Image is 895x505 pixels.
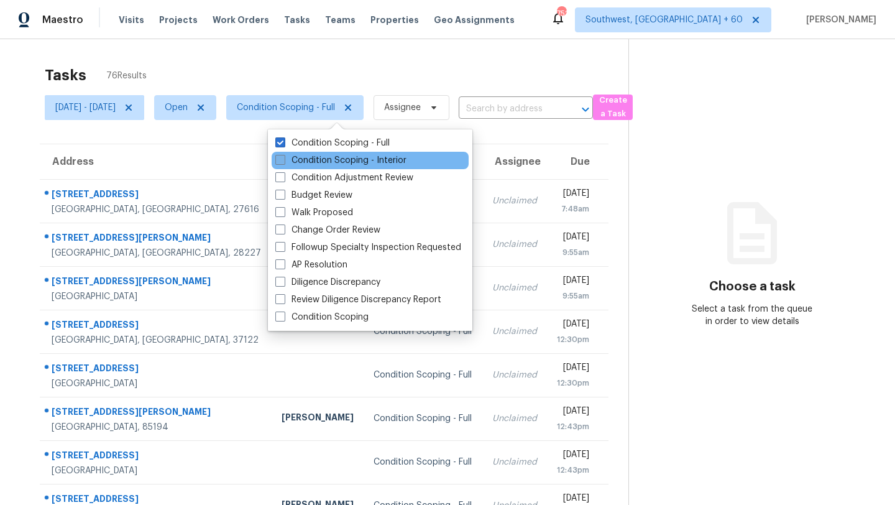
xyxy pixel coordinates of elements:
[557,377,589,389] div: 12:30pm
[52,421,262,433] div: [GEOGRAPHIC_DATA], 85194
[557,333,589,346] div: 12:30pm
[52,247,262,259] div: [GEOGRAPHIC_DATA], [GEOGRAPHIC_DATA], 28227
[482,144,547,179] th: Assignee
[557,203,589,215] div: 7:48am
[52,231,262,247] div: [STREET_ADDRESS][PERSON_NAME]
[492,238,537,251] div: Unclaimed
[275,241,461,254] label: Followup Specialty Inspection Requested
[52,318,262,334] div: [STREET_ADDRESS]
[492,369,537,381] div: Unclaimed
[45,69,86,81] h2: Tasks
[52,362,262,378] div: [STREET_ADDRESS]
[557,405,589,420] div: [DATE]
[374,369,472,381] div: Condition Scoping - Full
[374,412,472,425] div: Condition Scoping - Full
[284,16,310,24] span: Tasks
[492,412,537,425] div: Unclaimed
[213,14,269,26] span: Work Orders
[275,259,347,271] label: AP Resolution
[384,101,421,114] span: Assignee
[275,311,369,323] label: Condition Scoping
[459,100,558,119] input: Search by address
[557,7,566,20] div: 752
[52,334,262,346] div: [GEOGRAPHIC_DATA], [GEOGRAPHIC_DATA], 37122
[165,101,188,114] span: Open
[106,70,147,82] span: 76 Results
[374,325,472,338] div: Condition Scoping - Full
[492,456,537,468] div: Unclaimed
[40,144,272,179] th: Address
[557,246,589,259] div: 9:55am
[55,101,116,114] span: [DATE] - [DATE]
[492,195,537,207] div: Unclaimed
[52,203,262,216] div: [GEOGRAPHIC_DATA], [GEOGRAPHIC_DATA], 27616
[801,14,876,26] span: [PERSON_NAME]
[275,189,352,202] label: Budget Review
[557,420,589,433] div: 12:43pm
[42,14,83,26] span: Maestro
[557,361,589,377] div: [DATE]
[52,465,262,477] div: [GEOGRAPHIC_DATA]
[52,275,262,290] div: [STREET_ADDRESS][PERSON_NAME]
[275,154,406,167] label: Condition Scoping - Interior
[52,405,262,421] div: [STREET_ADDRESS][PERSON_NAME]
[275,294,441,306] label: Review Diligence Discrepancy Report
[492,325,537,338] div: Unclaimed
[275,172,413,184] label: Condition Adjustment Review
[599,93,626,122] span: Create a Task
[52,449,262,465] div: [STREET_ADDRESS]
[52,290,262,303] div: [GEOGRAPHIC_DATA]
[52,188,262,203] div: [STREET_ADDRESS]
[159,14,198,26] span: Projects
[434,14,515,26] span: Geo Assignments
[557,464,589,476] div: 12:43pm
[374,456,472,468] div: Condition Scoping - Full
[557,231,589,246] div: [DATE]
[557,448,589,464] div: [DATE]
[557,290,589,302] div: 9:55am
[557,318,589,333] div: [DATE]
[691,303,814,328] div: Select a task from the queue in order to view details
[585,14,743,26] span: Southwest, [GEOGRAPHIC_DATA] + 60
[370,14,419,26] span: Properties
[275,137,390,149] label: Condition Scoping - Full
[275,224,380,236] label: Change Order Review
[593,95,633,120] button: Create a Task
[282,411,354,427] div: [PERSON_NAME]
[557,187,589,203] div: [DATE]
[492,282,537,294] div: Unclaimed
[275,206,353,219] label: Walk Proposed
[709,280,796,293] h3: Choose a task
[237,101,335,114] span: Condition Scoping - Full
[577,101,594,118] button: Open
[119,14,144,26] span: Visits
[325,14,356,26] span: Teams
[275,276,380,289] label: Diligence Discrepancy
[557,274,589,290] div: [DATE]
[52,378,262,390] div: [GEOGRAPHIC_DATA]
[547,144,608,179] th: Due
